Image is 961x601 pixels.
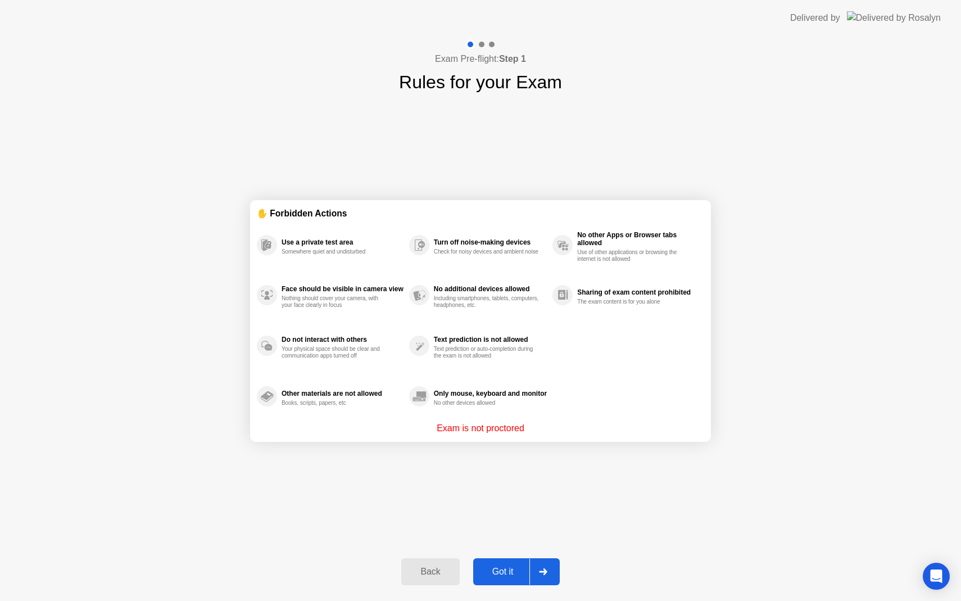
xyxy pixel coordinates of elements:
[577,288,699,296] div: Sharing of exam content prohibited
[257,207,704,220] div: ✋ Forbidden Actions
[399,69,562,96] h1: Rules for your Exam
[434,248,540,255] div: Check for noisy devices and ambient noise
[577,231,699,247] div: No other Apps or Browser tabs allowed
[434,400,540,406] div: No other devices allowed
[282,346,388,359] div: Your physical space should be clear and communication apps turned off
[282,336,404,344] div: Do not interact with others
[923,563,950,590] div: Open Intercom Messenger
[434,390,547,397] div: Only mouse, keyboard and monitor
[434,295,540,309] div: Including smartphones, tablets, computers, headphones, etc.
[282,295,388,309] div: Nothing should cover your camera, with your face clearly in focus
[282,285,404,293] div: Face should be visible in camera view
[790,11,840,25] div: Delivered by
[477,567,529,577] div: Got it
[577,299,683,305] div: The exam content is for you alone
[499,54,526,64] b: Step 1
[405,567,456,577] div: Back
[434,336,547,344] div: Text prediction is not allowed
[282,390,404,397] div: Other materials are not allowed
[437,422,524,435] p: Exam is not proctored
[401,558,459,585] button: Back
[282,400,388,406] div: Books, scripts, papers, etc
[282,248,388,255] div: Somewhere quiet and undisturbed
[577,249,683,263] div: Use of other applications or browsing the internet is not allowed
[473,558,560,585] button: Got it
[282,238,404,246] div: Use a private test area
[434,346,540,359] div: Text prediction or auto-completion during the exam is not allowed
[435,52,526,66] h4: Exam Pre-flight:
[847,11,941,24] img: Delivered by Rosalyn
[434,238,547,246] div: Turn off noise-making devices
[434,285,547,293] div: No additional devices allowed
